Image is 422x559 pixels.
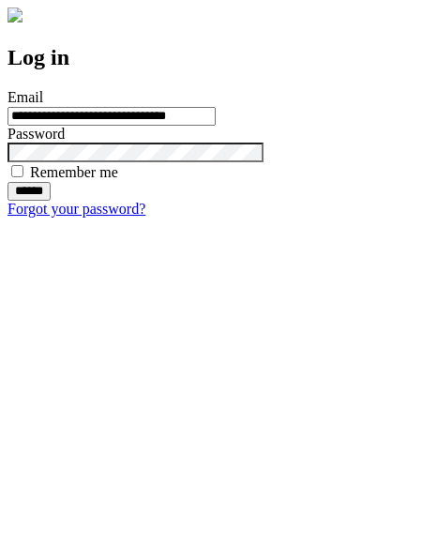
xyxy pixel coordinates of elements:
[8,89,43,105] label: Email
[8,201,145,217] a: Forgot your password?
[8,126,65,142] label: Password
[30,164,118,180] label: Remember me
[8,45,414,70] h2: Log in
[8,8,23,23] img: logo-4e3dc11c47720685a147b03b5a06dd966a58ff35d612b21f08c02c0306f2b779.png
